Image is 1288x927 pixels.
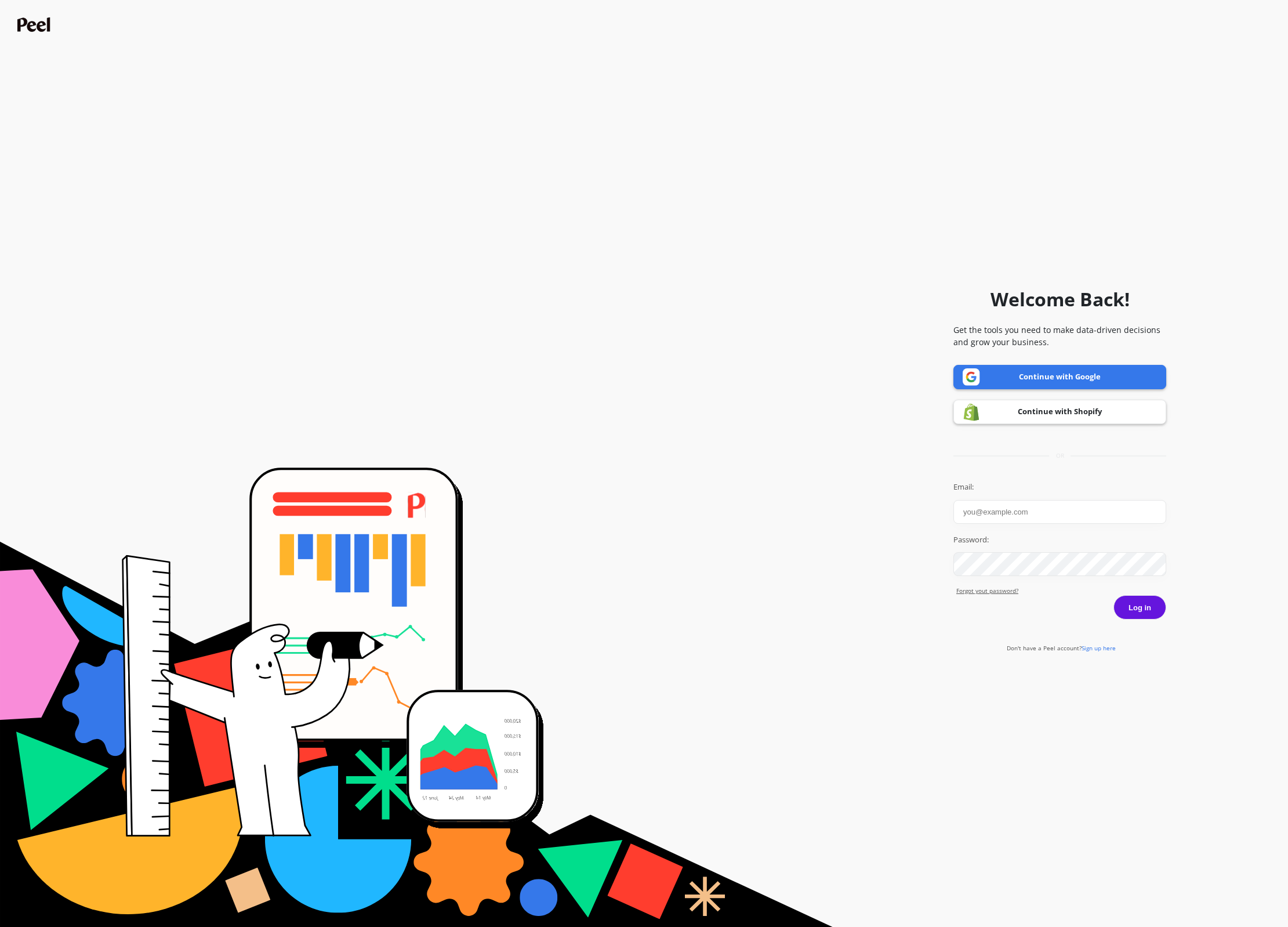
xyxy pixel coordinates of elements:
img: Google logo [963,368,980,386]
p: Get the tools you need to make data-driven decisions and grow your business. [953,324,1166,348]
a: Continue with Shopify [953,400,1166,424]
label: Password: [953,534,1166,546]
span: Sign up here [1082,644,1116,652]
a: Don't have a Peel account?Sign up here [1007,644,1116,652]
a: Continue with Google [953,365,1166,389]
div: or [953,451,1166,460]
img: Shopify logo [963,403,980,421]
button: Log in [1113,595,1166,620]
label: Email: [953,481,1166,493]
input: you@example.com [953,500,1166,524]
h1: Welcome Back! [991,285,1130,313]
a: Forgot yout password? [956,586,1166,595]
img: Peel [17,17,53,32]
